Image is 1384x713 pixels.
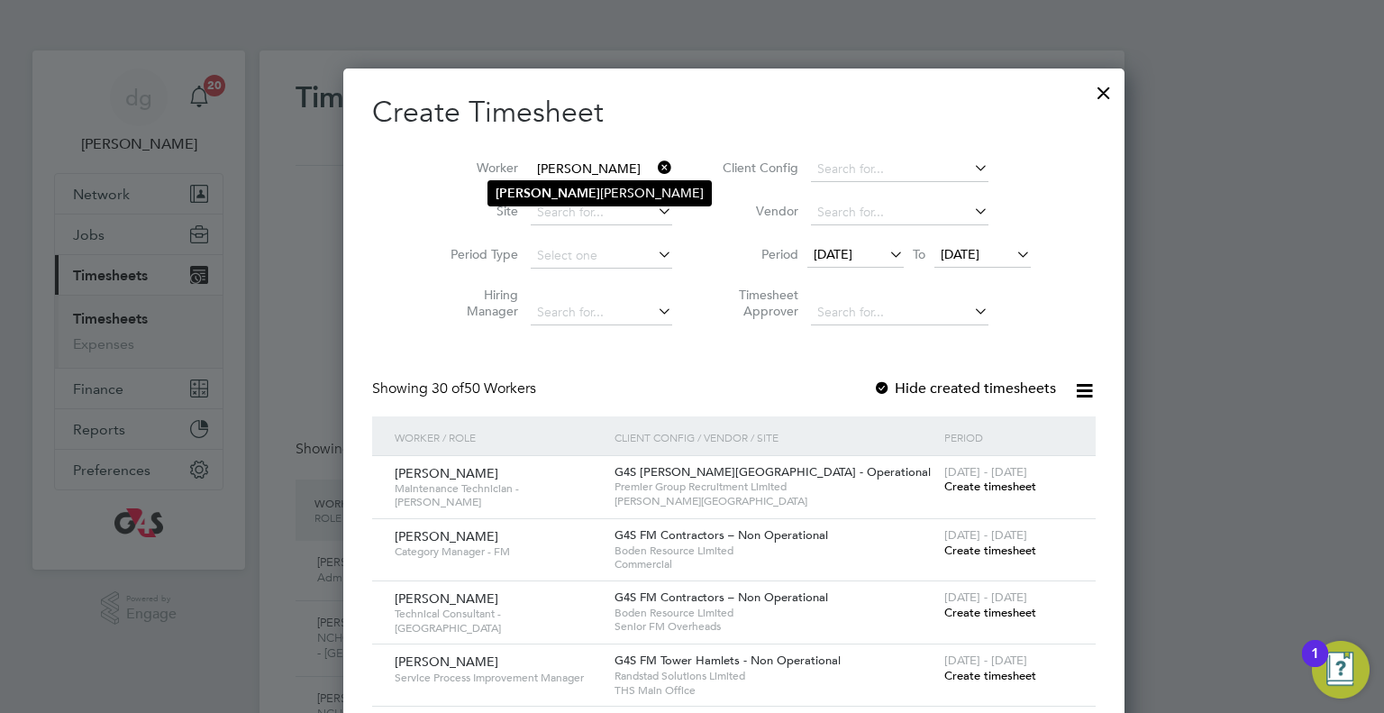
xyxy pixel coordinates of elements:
[531,243,672,269] input: Select one
[395,671,601,685] span: Service Process Improvement Manager
[395,481,601,509] span: Maintenance Technician - [PERSON_NAME]
[395,590,498,607] span: [PERSON_NAME]
[944,527,1027,543] span: [DATE] - [DATE]
[717,246,798,262] label: Period
[811,200,988,225] input: Search for...
[437,287,518,319] label: Hiring Manager
[944,653,1027,668] span: [DATE] - [DATE]
[717,203,798,219] label: Vendor
[531,200,672,225] input: Search for...
[615,619,935,634] span: Senior FM Overheads
[615,669,935,683] span: Randstad Solutions Limited
[615,464,931,480] span: G4S [PERSON_NAME][GEOGRAPHIC_DATA] - Operational
[811,300,988,325] input: Search for...
[496,186,600,201] b: [PERSON_NAME]
[437,203,518,219] label: Site
[1311,654,1319,677] div: 1
[390,416,610,458] div: Worker / Role
[944,590,1027,605] span: [DATE] - [DATE]
[811,157,988,182] input: Search for...
[907,242,931,266] span: To
[432,379,464,398] span: 30 of
[940,416,1078,458] div: Period
[615,557,935,571] span: Commercial
[610,416,940,458] div: Client Config / Vendor / Site
[944,479,1036,494] span: Create timesheet
[814,246,852,262] span: [DATE]
[395,465,498,481] span: [PERSON_NAME]
[372,94,1096,132] h2: Create Timesheet
[615,480,935,494] span: Premier Group Recruitment Limited
[873,379,1056,398] label: Hide created timesheets
[615,590,828,605] span: G4S FM Contractors – Non Operational
[717,160,798,176] label: Client Config
[615,527,828,543] span: G4S FM Contractors – Non Operational
[488,181,711,206] li: [PERSON_NAME]
[717,287,798,319] label: Timesheet Approver
[615,494,935,508] span: [PERSON_NAME][GEOGRAPHIC_DATA]
[432,379,536,398] span: 50 Workers
[395,654,498,670] span: [PERSON_NAME]
[395,607,601,635] span: Technical Consultant - [GEOGRAPHIC_DATA]
[395,528,498,544] span: [PERSON_NAME]
[437,246,518,262] label: Period Type
[615,653,841,668] span: G4S FM Tower Hamlets - Non Operational
[944,464,1027,480] span: [DATE] - [DATE]
[531,157,672,182] input: Search for...
[437,160,518,176] label: Worker
[615,683,935,698] span: THS Main Office
[615,544,935,558] span: Boden Resource Limited
[531,300,672,325] input: Search for...
[944,668,1036,683] span: Create timesheet
[941,246,979,262] span: [DATE]
[944,605,1036,620] span: Create timesheet
[944,543,1036,558] span: Create timesheet
[372,379,540,398] div: Showing
[395,544,601,559] span: Category Manager - FM
[1312,641,1370,699] button: Open Resource Center, 1 new notification
[615,606,935,620] span: Boden Resource Limited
